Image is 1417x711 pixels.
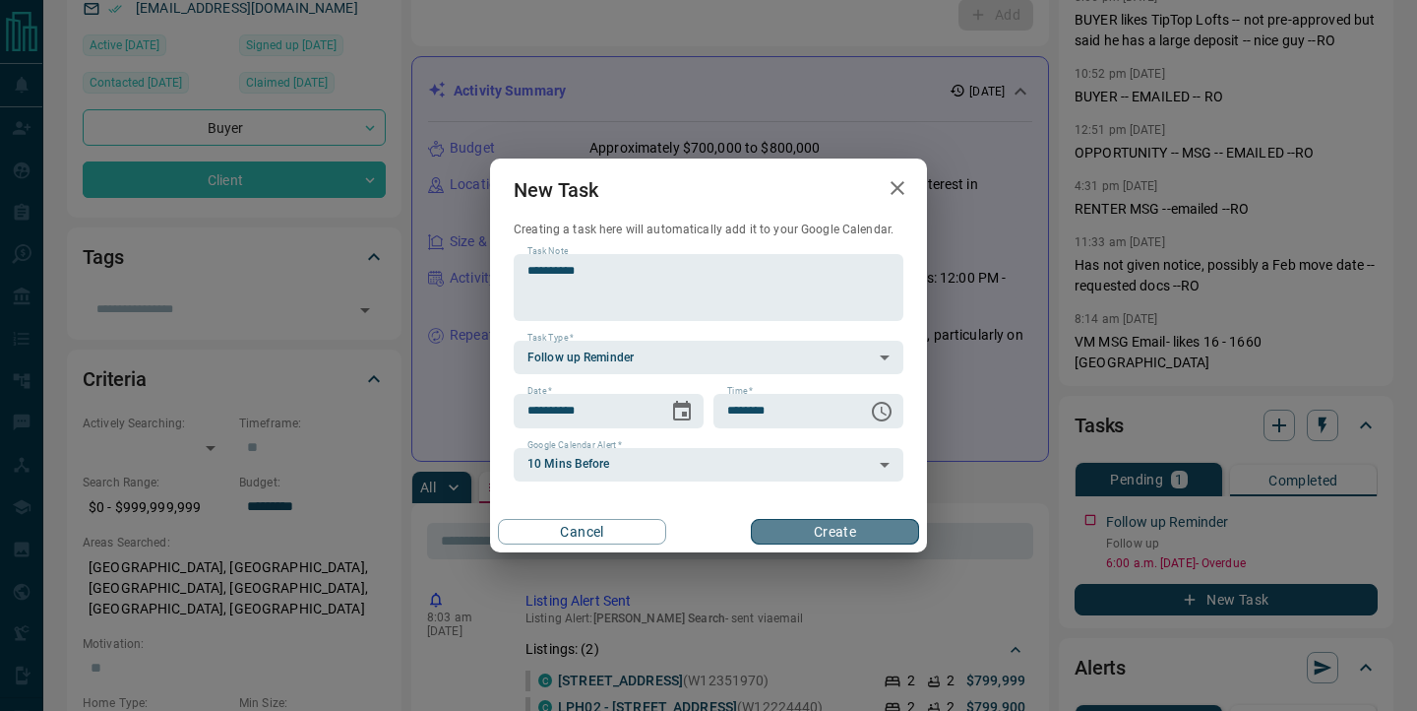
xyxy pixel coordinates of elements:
label: Date [527,385,552,398]
label: Time [727,385,753,398]
label: Google Calendar Alert [527,439,622,452]
button: Cancel [498,519,666,545]
div: Follow up Reminder [514,341,903,374]
h2: New Task [490,159,622,222]
button: Choose date, selected date is Oct 16, 2025 [662,392,702,431]
label: Task Note [527,245,568,258]
button: Choose time, selected time is 6:00 AM [862,392,901,431]
div: 10 Mins Before [514,448,903,482]
label: Task Type [527,332,574,345]
p: Creating a task here will automatically add it to your Google Calendar. [514,222,903,238]
button: Create [751,519,919,545]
